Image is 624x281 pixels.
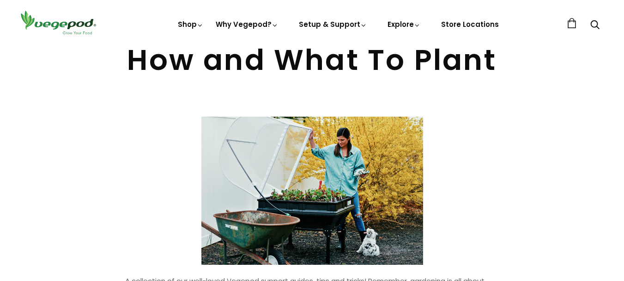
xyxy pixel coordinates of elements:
[441,19,499,29] a: Store Locations
[216,19,279,29] a: Why Vegepod?
[17,46,608,75] h1: How and What To Plant
[590,21,600,31] a: Search
[17,9,100,36] img: Vegepod
[178,19,204,29] a: Shop
[388,19,421,29] a: Explore
[299,19,367,29] a: Setup & Support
